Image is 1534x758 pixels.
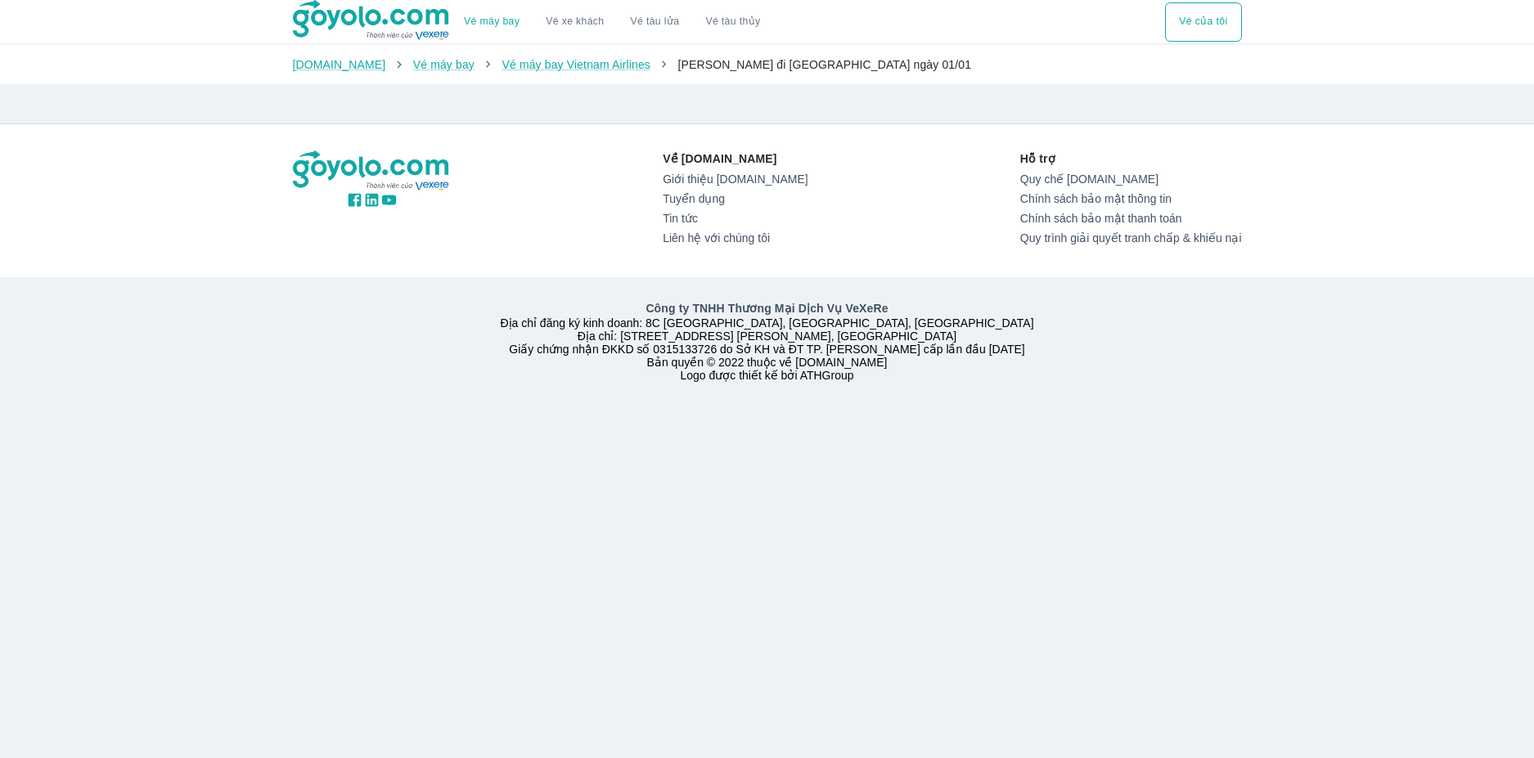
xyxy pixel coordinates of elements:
div: Địa chỉ đăng ký kinh doanh: 8C [GEOGRAPHIC_DATA], [GEOGRAPHIC_DATA], [GEOGRAPHIC_DATA] Địa chỉ: [... [283,300,1252,382]
p: Hỗ trợ [1020,150,1242,167]
p: Về [DOMAIN_NAME] [663,150,807,167]
a: Giới thiệu [DOMAIN_NAME] [663,173,807,186]
a: Tin tức [663,212,807,225]
div: choose transportation mode [451,2,773,42]
a: Vé máy bay [413,58,475,71]
a: Liên hệ với chúng tôi [663,231,807,244]
a: [DOMAIN_NAME] [293,58,386,71]
a: Vé máy bay Vietnam Airlines [502,58,650,71]
a: Tuyển dụng [663,192,807,205]
span: [PERSON_NAME] đi [GEOGRAPHIC_DATA] ngày 01/01 [677,58,971,71]
button: Vé tàu thủy [692,2,773,42]
a: Vé máy bay [464,16,520,28]
div: choose transportation mode [1165,2,1241,42]
button: Vé của tôi [1165,2,1241,42]
img: logo [293,150,452,191]
p: Công ty TNHH Thương Mại Dịch Vụ VeXeRe [296,300,1239,316]
a: Chính sách bảo mật thông tin [1020,192,1242,205]
a: Chính sách bảo mật thanh toán [1020,212,1242,225]
a: Quy trình giải quyết tranh chấp & khiếu nại [1020,231,1242,244]
a: Vé xe khách [546,16,604,28]
a: Vé tàu lửa [618,2,693,42]
a: Quy chế [DOMAIN_NAME] [1020,173,1242,186]
nav: breadcrumb [293,56,1242,73]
